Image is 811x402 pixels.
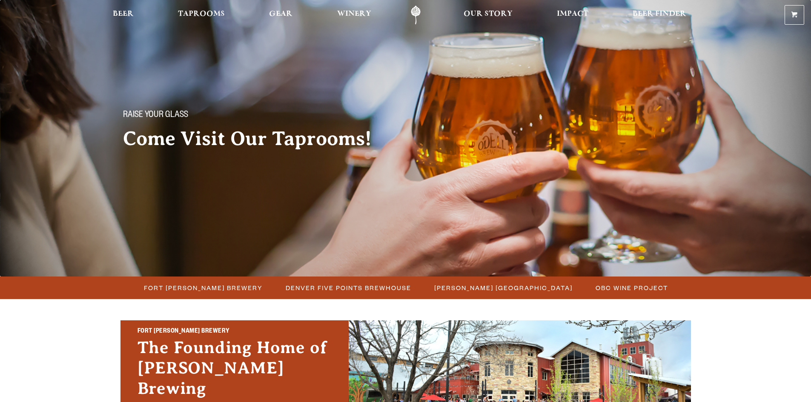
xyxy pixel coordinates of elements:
[464,11,513,17] span: Our Story
[107,6,139,25] a: Beer
[337,11,371,17] span: Winery
[434,282,573,294] span: [PERSON_NAME] [GEOGRAPHIC_DATA]
[123,110,188,121] span: Raise your glass
[596,282,668,294] span: OBC Wine Project
[264,6,298,25] a: Gear
[557,11,588,17] span: Impact
[138,326,332,337] h2: Fort [PERSON_NAME] Brewery
[286,282,411,294] span: Denver Five Points Brewhouse
[400,6,432,25] a: Odell Home
[458,6,518,25] a: Our Story
[429,282,577,294] a: [PERSON_NAME] [GEOGRAPHIC_DATA]
[627,6,692,25] a: Beer Finder
[551,6,594,25] a: Impact
[281,282,416,294] a: Denver Five Points Brewhouse
[178,11,225,17] span: Taprooms
[269,11,292,17] span: Gear
[144,282,263,294] span: Fort [PERSON_NAME] Brewery
[123,128,389,149] h2: Come Visit Our Taprooms!
[139,282,267,294] a: Fort [PERSON_NAME] Brewery
[172,6,230,25] a: Taprooms
[590,282,672,294] a: OBC Wine Project
[113,11,134,17] span: Beer
[332,6,377,25] a: Winery
[633,11,686,17] span: Beer Finder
